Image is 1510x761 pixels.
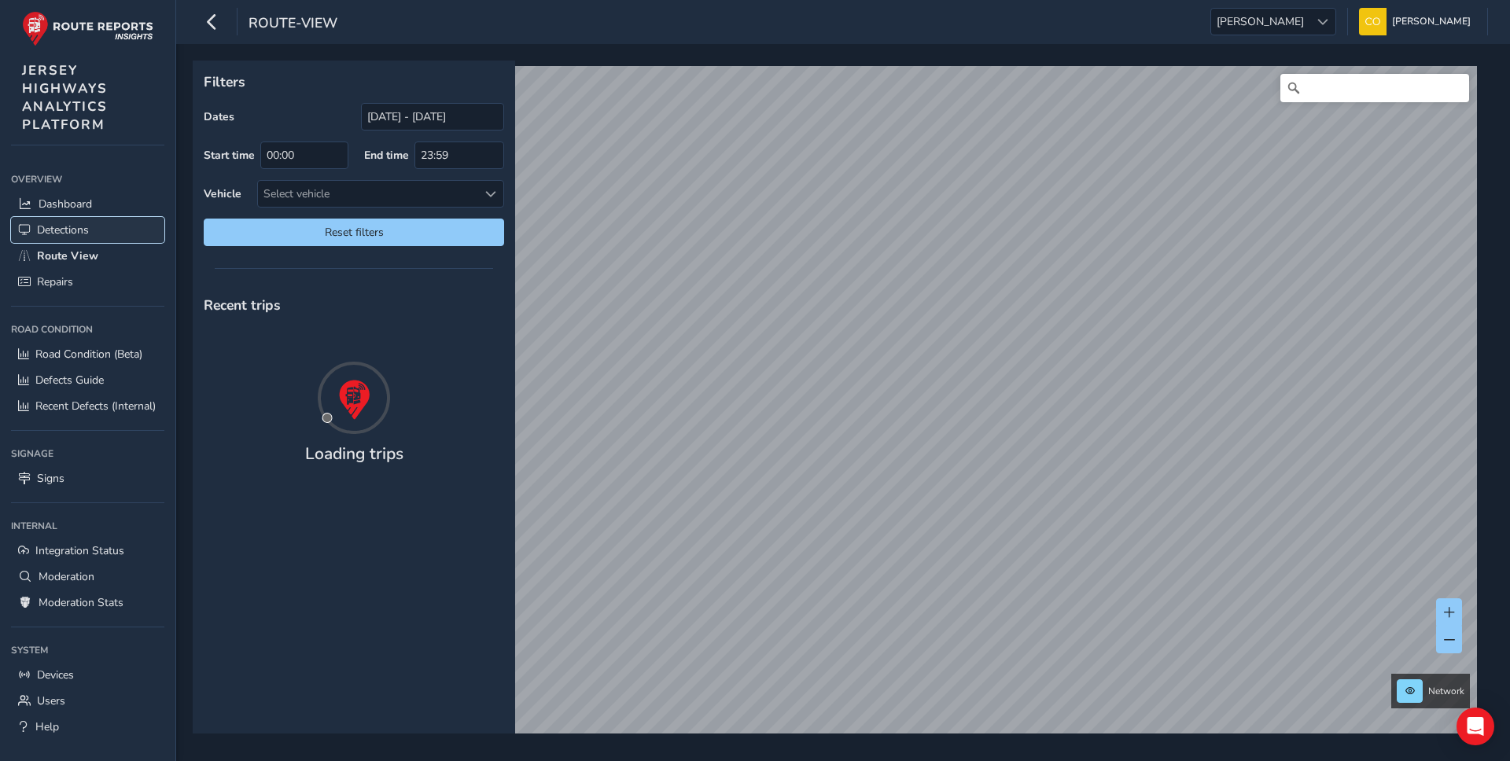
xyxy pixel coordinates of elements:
a: Signs [11,465,164,491]
span: Signs [37,471,64,486]
a: Recent Defects (Internal) [11,393,164,419]
button: [PERSON_NAME] [1359,8,1476,35]
div: Select vehicle [258,181,477,207]
span: Repairs [37,274,73,289]
label: Vehicle [204,186,241,201]
span: Dashboard [39,197,92,211]
span: Moderation Stats [39,595,123,610]
a: Repairs [11,269,164,295]
input: Search [1280,74,1469,102]
span: Recent trips [204,296,281,314]
a: Moderation Stats [11,590,164,616]
div: System [11,638,164,662]
span: Defects Guide [35,373,104,388]
img: rr logo [22,11,153,46]
a: Route View [11,243,164,269]
p: Filters [204,72,504,92]
label: Dates [204,109,234,124]
span: Network [1428,685,1464,697]
span: Devices [37,667,74,682]
div: Signage [11,442,164,465]
div: Open Intercom Messenger [1457,708,1494,745]
span: Detections [37,222,89,237]
a: Defects Guide [11,367,164,393]
button: Reset filters [204,219,504,246]
span: Recent Defects (Internal) [35,399,156,414]
img: diamond-layout [1359,8,1387,35]
a: Detections [11,217,164,243]
span: Reset filters [215,225,492,240]
a: Help [11,714,164,740]
span: Integration Status [35,543,124,558]
a: Moderation [11,564,164,590]
span: Road Condition (Beta) [35,347,142,362]
span: [PERSON_NAME] [1392,8,1471,35]
h4: Loading trips [305,444,403,464]
div: Overview [11,167,164,191]
a: Users [11,688,164,714]
a: Dashboard [11,191,164,217]
canvas: Map [198,66,1477,752]
div: Road Condition [11,318,164,341]
a: Devices [11,662,164,688]
a: Road Condition (Beta) [11,341,164,367]
label: Start time [204,148,255,163]
span: JERSEY HIGHWAYS ANALYTICS PLATFORM [22,61,108,134]
div: Internal [11,514,164,538]
label: End time [364,148,409,163]
span: Moderation [39,569,94,584]
span: Route View [37,248,98,263]
span: Users [37,693,65,708]
span: [PERSON_NAME] [1211,9,1309,35]
span: Help [35,719,59,734]
span: route-view [249,13,337,35]
a: Integration Status [11,538,164,564]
